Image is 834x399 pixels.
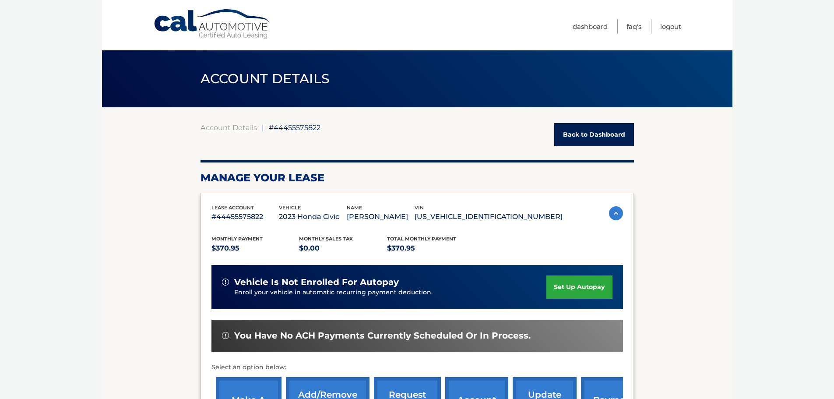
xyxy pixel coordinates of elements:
span: Monthly sales Tax [299,236,353,242]
span: vehicle is not enrolled for autopay [234,277,399,288]
span: vehicle [279,205,301,211]
a: FAQ's [626,19,641,34]
span: vin [415,205,424,211]
p: 2023 Honda Civic [279,211,347,223]
p: [PERSON_NAME] [347,211,415,223]
span: Monthly Payment [211,236,263,242]
p: #44455575822 [211,211,279,223]
h2: Manage Your Lease [201,171,634,184]
a: Logout [660,19,681,34]
span: ACCOUNT DETAILS [201,71,330,87]
p: [US_VEHICLE_IDENTIFICATION_NUMBER] [415,211,563,223]
span: You have no ACH payments currently scheduled or in process. [234,330,531,341]
p: Enroll your vehicle in automatic recurring payment deduction. [234,288,547,297]
a: Cal Automotive [153,9,271,40]
img: alert-white.svg [222,332,229,339]
span: name [347,205,362,211]
a: Back to Dashboard [554,123,634,146]
span: | [262,123,264,132]
span: lease account [211,205,254,211]
a: Account Details [201,123,257,132]
img: alert-white.svg [222,279,229,286]
p: $0.00 [299,242,387,254]
p: $370.95 [387,242,475,254]
p: $370.95 [211,242,299,254]
p: Select an option below: [211,362,623,373]
span: Total Monthly Payment [387,236,456,242]
span: #44455575822 [269,123,320,132]
a: set up autopay [546,275,612,299]
img: accordion-active.svg [609,206,623,220]
a: Dashboard [573,19,608,34]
